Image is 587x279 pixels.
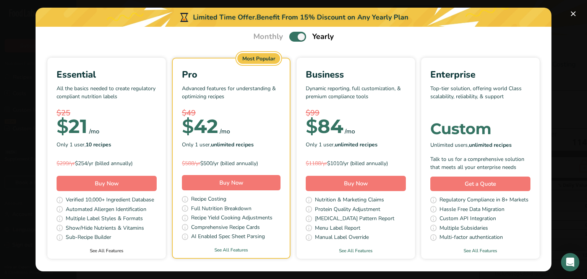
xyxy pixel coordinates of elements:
span: Get a Quote [465,180,496,188]
span: [MEDICAL_DATA] Pattern Report [315,214,394,224]
span: Comprehensive Recipe Cards [191,223,260,233]
div: Limited Time Offer. [36,8,551,27]
span: Recipe Costing [191,195,226,204]
div: Most Popular [237,53,280,64]
span: AI Enabled Spec Sheet Parsing [191,232,265,242]
span: Show/Hide Nutrients & Vitamins [66,224,144,234]
b: unlimited recipes [469,141,512,149]
p: Dynamic reporting, full customization, & premium compliance tools [306,84,406,107]
a: See All Features [297,247,415,254]
span: Monthly [253,31,283,42]
div: $99 [306,107,406,119]
div: $500/yr (billed annually) [182,159,281,167]
span: Hassle Free Data Migration [439,205,504,215]
a: See All Features [173,247,290,253]
div: /mo [220,127,230,136]
span: Buy Now [219,179,243,187]
div: Benefit From 15% Discount on Any Yearly Plan [256,12,409,23]
span: Only 1 user, [182,141,254,149]
span: $ [182,115,194,138]
b: unlimited recipes [211,141,254,148]
div: 84 [306,119,343,134]
div: /mo [345,127,355,136]
p: All the basics needed to create regulatory compliant nutrition labels [57,84,157,107]
p: Advanced features for understanding & optimizing recipes [182,84,281,107]
span: Yearly [312,31,334,42]
span: Buy Now [95,180,119,187]
span: Regulatory Compliance in 8+ Markets [439,196,529,205]
button: Buy Now [57,176,157,191]
div: $1010/yr (billed annually) [306,159,406,167]
div: Essential [57,68,157,81]
span: Buy Now [344,180,368,187]
span: Verified 10,000+ Ingredient Database [66,196,154,205]
div: Talk to us for a comprehensive solution that meets all your enterprise needs [430,155,530,171]
span: Protein Quality Adjustment [315,205,380,215]
span: Custom API Integration [439,214,496,224]
span: Recipe Yield Cooking Adjustments [191,214,272,223]
span: $ [306,115,318,138]
span: Multiple Label Styles & Formats [66,214,143,224]
div: Open Intercom Messenger [561,253,579,271]
div: $49 [182,107,281,119]
span: Multiple Subsidaries [439,224,488,234]
span: $588/yr [182,160,200,167]
span: Sub-Recipe Builder [66,233,111,243]
span: Automated Allergen Identification [66,205,146,215]
div: $254/yr (billed annually) [57,159,157,167]
a: See All Features [47,247,166,254]
button: Buy Now [182,175,281,190]
span: $299/yr [57,160,75,167]
div: Enterprise [430,68,530,81]
span: Manual Label Override [315,233,369,243]
span: Multi-factor authentication [439,233,503,243]
span: $ [57,115,68,138]
span: Unlimited users, [430,141,512,149]
div: Business [306,68,406,81]
div: /mo [89,127,99,136]
div: 21 [57,119,88,134]
button: Buy Now [306,176,406,191]
span: Nutrition & Marketing Claims [315,196,384,205]
div: Pro [182,68,281,81]
span: Only 1 user, [57,141,111,149]
div: Custom [430,121,530,136]
a: Get a Quote [430,177,530,191]
b: unlimited recipes [335,141,378,148]
b: 10 recipes [86,141,111,148]
p: Top-tier solution, offering world Class scalability, reliability, & support [430,84,530,107]
span: Only 1 user, [306,141,378,149]
span: Full Nutrition Breakdown [191,204,251,214]
div: $25 [57,107,157,119]
span: Menu Label Report [315,224,360,234]
a: See All Features [421,247,540,254]
div: 42 [182,119,218,134]
span: $1188/yr [306,160,327,167]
